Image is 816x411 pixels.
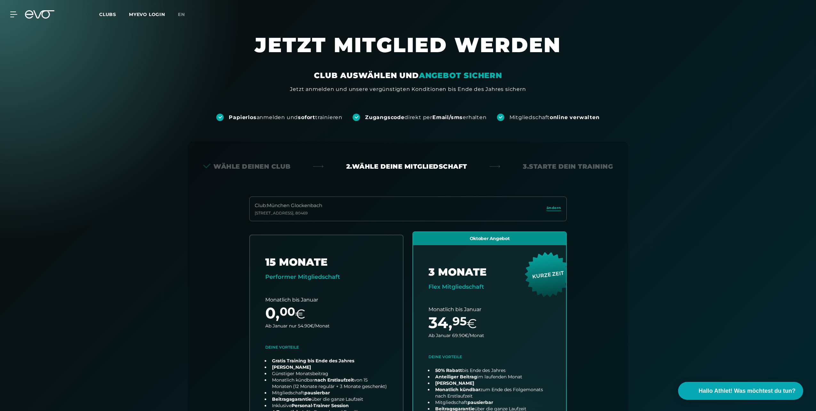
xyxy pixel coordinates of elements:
[229,114,256,120] strong: Papierlos
[178,11,193,18] a: en
[229,114,342,121] div: anmelden und trainieren
[547,205,561,213] a: ändern
[178,12,185,17] span: en
[255,211,322,216] div: [STREET_ADDRESS] , 80469
[365,114,486,121] div: direkt per erhalten
[365,114,404,120] strong: Zugangscode
[547,205,561,211] span: ändern
[346,162,467,171] div: 2. Wähle deine Mitgliedschaft
[699,387,796,395] span: Hallo Athlet! Was möchtest du tun?
[298,114,315,120] strong: sofort
[509,114,600,121] div: Mitgliedschaft
[419,71,502,80] em: ANGEBOT SICHERN
[203,162,291,171] div: Wähle deinen Club
[216,32,600,70] h1: JETZT MITGLIED WERDEN
[523,162,613,171] div: 3. Starte dein Training
[255,202,322,209] div: Club : München Glockenbach
[314,70,502,81] div: CLUB AUSWÄHLEN UND
[99,11,129,17] a: Clubs
[129,12,165,17] a: MYEVO LOGIN
[550,114,600,120] strong: online verwalten
[290,85,526,93] div: Jetzt anmelden und unsere vergünstigten Konditionen bis Ende des Jahres sichern
[99,12,116,17] span: Clubs
[432,114,463,120] strong: Email/sms
[678,382,803,400] button: Hallo Athlet! Was möchtest du tun?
